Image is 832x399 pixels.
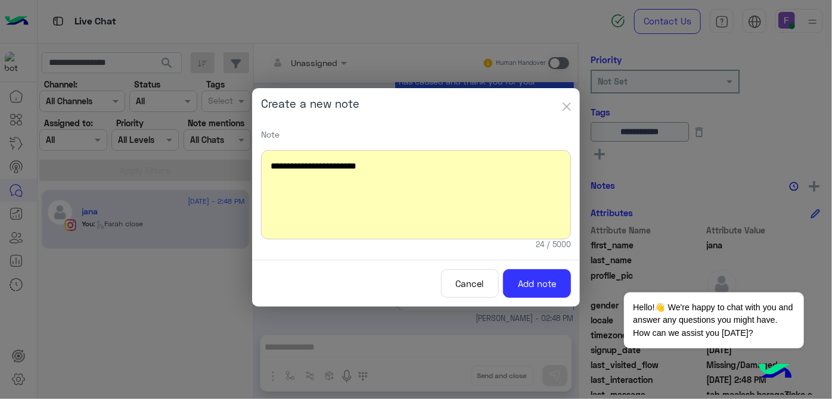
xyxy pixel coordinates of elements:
[624,292,803,348] span: Hello!👋 We're happy to chat with you and answer any questions you might have. How can we assist y...
[755,351,796,393] img: hulul-logo.png
[503,269,571,298] button: Add note
[261,128,571,141] p: Note
[261,97,359,111] h5: Create a new note
[563,102,571,111] img: close
[536,239,571,251] small: 24 / 5000
[441,269,499,298] button: Cancel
